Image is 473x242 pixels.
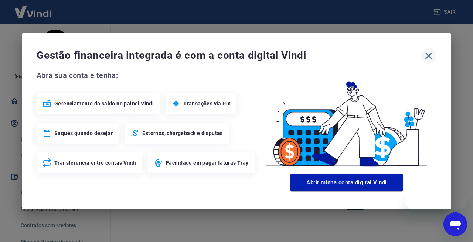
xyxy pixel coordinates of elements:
[166,159,249,167] span: Facilidade em pagar faturas Tray
[405,193,467,209] iframe: Mensagem da empresa
[142,130,222,137] span: Estornos, chargeback e disputas
[290,174,403,191] button: Abrir minha conta digital Vindi
[37,70,257,81] span: Abra sua conta e tenha:
[443,212,467,236] iframe: Botão para abrir a janela de mensagens
[54,100,154,107] span: Gerenciamento do saldo no painel Vindi
[54,159,136,167] span: Transferência entre contas Vindi
[257,70,436,171] img: Good Billing
[54,130,113,137] span: Saques quando desejar
[183,100,230,107] span: Transações via Pix
[37,48,421,63] span: Gestão financeira integrada é com a conta digital Vindi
